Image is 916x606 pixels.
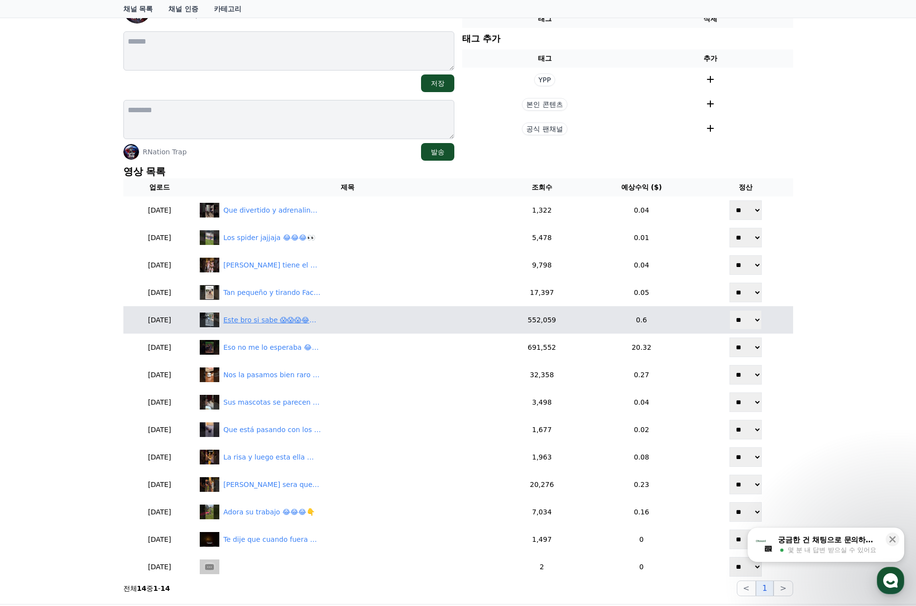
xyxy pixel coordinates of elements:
th: 제목 [196,178,499,196]
span: YPP [534,73,555,86]
th: 조회수 [499,178,585,196]
a: Ella tiene el aura infinito 😂👀😳❤️ [PERSON_NAME] tiene el aura infinito 😂👀😳❤️ [200,258,495,272]
td: [DATE] [123,224,196,251]
td: 0.05 [585,279,699,306]
strong: 14 [161,584,170,592]
div: La risa y luego esta ella 😂😂😂 [223,452,321,462]
td: 0.23 [585,471,699,498]
a: 대화 [65,311,126,335]
td: [DATE] [123,471,196,498]
img: Sus mascotas se parecen al dueño 😂😂😂 [200,395,219,410]
div: Que divertido y adrenalina jugar con los michis 😱😂😂 [223,205,321,216]
a: Este bro si sabe 😱😱😱😂😂😂 Este bro si sabe 😱😱😱😂😂😂 [200,313,495,327]
img: Adora su trabajo 😂😂😂👇 [200,505,219,519]
span: 대화 [90,326,101,334]
div: Te dije que cuando fuera mi turno me ibas a odiar 👀 #housemusic #newmusic #deephouse #music [223,534,321,545]
th: 삭제 [628,10,793,28]
td: 552,059 [499,306,585,334]
img: Este bro si sabe 😱😱😱😂😂😂 [200,313,219,327]
th: 태그 [462,10,628,28]
td: 1,963 [499,443,585,471]
a: 설정 [126,311,188,335]
td: [DATE] [123,196,196,224]
button: > [774,581,793,596]
td: [DATE] [123,306,196,334]
img: Que divertido y adrenalina jugar con los michis 😱😂😂 [200,203,219,218]
a: Nos la pasamos bien raro 😂😂😂 via martinlondonob ❤️ Nos la pasamos bien raro 😂😂😂 via martinlondono... [200,367,495,382]
button: < [737,581,756,596]
div: Tan pequeño y tirando Factos 😂😂😂 [223,288,321,298]
td: 32,358 [499,361,585,388]
button: 저장 [421,74,454,92]
th: 업로드 [123,178,196,196]
td: 1,322 [499,196,585,224]
td: 0 [585,526,699,553]
div: Los spider jajjaja 😂😂😂👀 [223,233,315,243]
img: Te dije que cuando fuera mi turno me ibas a odiar 👀 #housemusic #newmusic #deephouse #music [200,532,219,547]
a: Tan pequeño y tirando Factos 😂😂😂 Tan pequeño y tirando Factos 😂😂😂 [200,285,495,300]
td: 0 [585,553,699,581]
button: 발송 [421,143,454,161]
td: [DATE] [123,526,196,553]
td: 0.04 [585,388,699,416]
td: 691,552 [499,334,585,361]
div: Que está pasando con los Jovenes 😂😂😂 [223,425,321,435]
div: Adora su trabajo 😂😂😂👇 [223,507,314,517]
td: [DATE] [123,553,196,581]
th: 추가 [628,49,793,68]
a: Adora su trabajo 😂😂😂👇 Adora su trabajo 😂😂😂👇 [200,505,495,519]
div: Sus mascotas se parecen al dueño 😂😂😂 [223,397,321,408]
td: 0.02 [585,416,699,443]
img: Los spider jajjaja 😂😂😂👀 [200,230,219,245]
td: 0.27 [585,361,699,388]
span: 홈 [31,325,37,333]
td: [DATE] [123,416,196,443]
span: 공식 팬채널 [522,122,567,135]
a: Sus mascotas se parecen al dueño 😂😂😂 Sus mascotas se parecen al dueño 😂😂😂 [200,395,495,410]
p: RNation Trap [143,147,187,157]
img: Tan pequeño y tirando Factos 😂😂😂 [200,285,219,300]
a: Te dije que cuando fuera mi turno me ibas a odiar 👀 #housemusic #newmusic #deephouse #music Te di... [200,532,495,547]
td: 0.04 [585,251,699,279]
th: 예상수익 ($) [585,178,699,196]
td: [DATE] [123,498,196,526]
td: 0.6 [585,306,699,334]
a: La risa y luego esta ella 😂😂😂 La risa y luego esta ella 😂😂😂 [200,450,495,464]
p: 전체 중 - [123,583,170,593]
div: Eso no me lo esperaba 😂😂😂😱 [223,342,321,353]
a: Los spider jajjaja 😂😂😂👀 Los spider jajjaja 😂😂😂👀 [200,230,495,245]
a: 홈 [3,311,65,335]
td: 0.01 [585,224,699,251]
div: Ella tiene el aura infinito 😂👀😳❤️ [223,260,321,270]
td: [DATE] [123,251,196,279]
td: 5,478 [499,224,585,251]
img: Que está pasando con los Jovenes 😂😂😂 [200,422,219,437]
a: Ella sera que lo ama 😂☠️☠️ [PERSON_NAME] sera que lo ama 😂☠️☠️ [200,477,495,492]
th: 정산 [699,178,793,196]
td: 1,497 [499,526,585,553]
td: [DATE] [123,388,196,416]
a: Eso no me lo esperaba 😂😂😂😱 Eso no me lo esperaba 😂😂😂😱 [200,340,495,355]
img: Nos la pasamos bien raro 😂😂😂 via martinlondonob ❤️ [200,367,219,382]
img: default.jpg [200,559,219,574]
span: 설정 [151,325,163,333]
div: Ella sera que lo ama 😂☠️☠️ [223,480,321,490]
td: [DATE] [123,279,196,306]
p: 영상 목록 [123,165,793,178]
td: [DATE] [123,443,196,471]
strong: 14 [137,584,146,592]
strong: 1 [153,584,158,592]
td: [DATE] [123,361,196,388]
td: 3,498 [499,388,585,416]
img: La risa y luego esta ella 😂😂😂 [200,450,219,464]
td: 2 [499,553,585,581]
img: Eso no me lo esperaba 😂😂😂😱 [200,340,219,355]
img: Ella sera que lo ama 😂☠️☠️ [200,477,219,492]
a: Que divertido y adrenalina jugar con los michis 😱😂😂 Que divertido y adrenalina jugar con los mich... [200,203,495,218]
td: 1,677 [499,416,585,443]
td: 9,798 [499,251,585,279]
td: [DATE] [123,334,196,361]
button: 1 [756,581,774,596]
p: 태그 추가 [462,32,500,46]
img: Ella tiene el aura infinito 😂👀😳❤️ [200,258,219,272]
